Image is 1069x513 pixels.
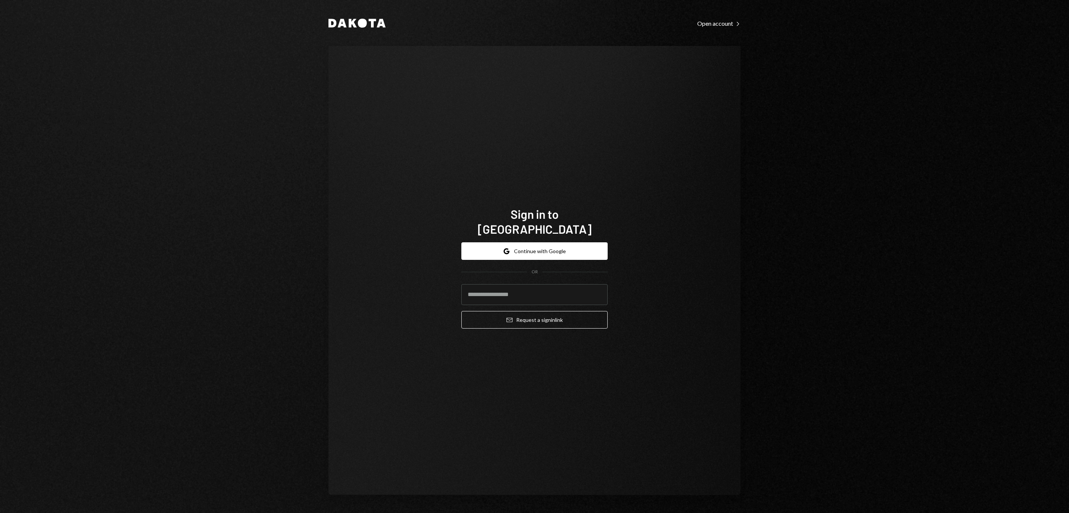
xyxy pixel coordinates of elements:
[461,206,608,236] h1: Sign in to [GEOGRAPHIC_DATA]
[461,311,608,329] button: Request a signinlink
[697,20,741,27] div: Open account
[697,19,741,27] a: Open account
[532,269,538,275] div: OR
[461,242,608,260] button: Continue with Google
